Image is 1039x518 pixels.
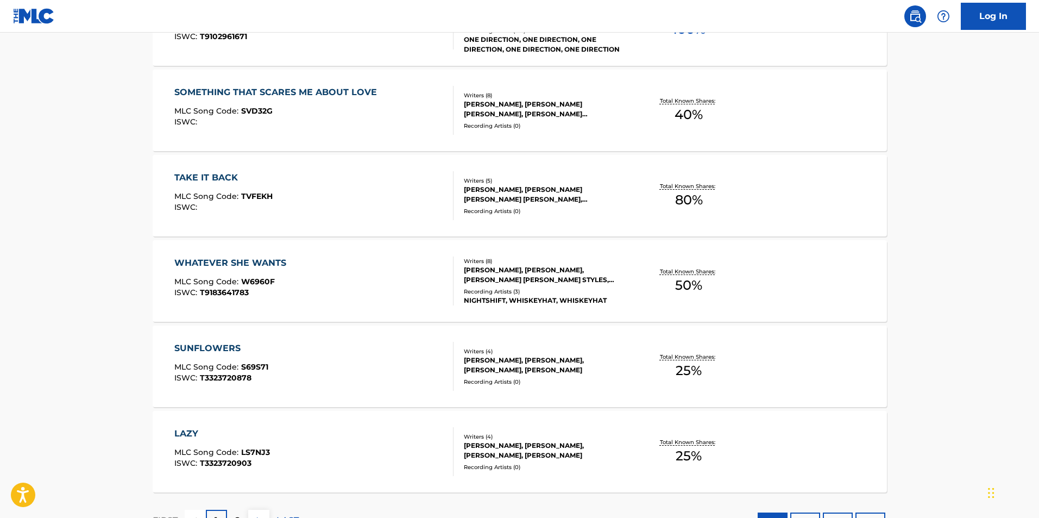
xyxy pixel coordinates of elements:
[200,458,251,468] span: T3323720903
[660,97,718,105] p: Total Known Shares:
[241,277,275,286] span: W6960F
[153,70,887,151] a: SOMETHING THAT SCARES ME ABOUT LOVEMLC Song Code:SVD32GISWC:Writers (8)[PERSON_NAME], [PERSON_NAM...
[200,288,249,297] span: T9183641783
[153,155,887,236] a: TAKE IT BACKMLC Song Code:TVFEKHISWC:Writers (5)[PERSON_NAME], [PERSON_NAME] [PERSON_NAME] [PERSO...
[174,288,200,297] span: ISWC :
[174,106,241,116] span: MLC Song Code :
[464,441,628,460] div: [PERSON_NAME], [PERSON_NAME], [PERSON_NAME], [PERSON_NAME]
[153,411,887,492] a: LAZYMLC Song Code:LS7NJ3ISWC:T3323720903Writers (4)[PERSON_NAME], [PERSON_NAME], [PERSON_NAME], [...
[174,257,292,270] div: WHATEVER SHE WANTS
[153,240,887,322] a: WHATEVER SHE WANTSMLC Song Code:W6960FISWC:T9183641783Writers (8)[PERSON_NAME], [PERSON_NAME], [P...
[241,106,273,116] span: SVD32G
[241,362,268,372] span: S69S71
[937,10,950,23] img: help
[464,91,628,99] div: Writers ( 8 )
[174,373,200,383] span: ISWC :
[464,185,628,204] div: [PERSON_NAME], [PERSON_NAME] [PERSON_NAME] [PERSON_NAME], [PERSON_NAME], [PERSON_NAME]
[13,8,55,24] img: MLC Logo
[464,378,628,386] div: Recording Artists ( 0 )
[241,191,273,201] span: TVFEKH
[464,288,628,296] div: Recording Artists ( 3 )
[200,373,251,383] span: T3323720878
[676,446,702,466] span: 25 %
[464,257,628,265] div: Writers ( 8 )
[464,433,628,441] div: Writers ( 4 )
[985,466,1039,518] iframe: Chat Widget
[961,3,1026,30] a: Log In
[174,202,200,212] span: ISWC :
[464,265,628,285] div: [PERSON_NAME], [PERSON_NAME], [PERSON_NAME] [PERSON_NAME] STYLES, [PERSON_NAME], [PERSON_NAME], [...
[174,362,241,372] span: MLC Song Code :
[464,99,628,119] div: [PERSON_NAME], [PERSON_NAME] [PERSON_NAME], [PERSON_NAME] [PERSON_NAME], [PERSON_NAME], [PERSON_N...
[933,5,954,27] div: Help
[464,355,628,375] div: [PERSON_NAME], [PERSON_NAME], [PERSON_NAME], [PERSON_NAME]
[675,276,702,295] span: 50 %
[464,35,628,54] div: ONE DIRECTION, ONE DIRECTION, ONE DIRECTION, ONE DIRECTION, ONE DIRECTION
[676,361,702,380] span: 25 %
[675,105,703,124] span: 40 %
[660,182,718,190] p: Total Known Shares:
[904,5,926,27] a: Public Search
[909,10,922,23] img: search
[174,342,268,355] div: SUNFLOWERS
[174,171,273,184] div: TAKE IT BACK
[174,458,200,468] span: ISWC :
[174,32,200,41] span: ISWC :
[174,427,270,440] div: LAZY
[174,117,200,127] span: ISWC :
[464,463,628,471] div: Recording Artists ( 0 )
[241,447,270,457] span: LS7NJ3
[464,296,628,305] div: NIGHTSHIFT, WHISKEYHAT, WHISKEYHAT
[660,267,718,276] p: Total Known Shares:
[464,177,628,185] div: Writers ( 5 )
[988,477,994,509] div: Drag
[174,86,382,99] div: SOMETHING THAT SCARES ME ABOUT LOVE
[675,190,703,210] span: 80 %
[464,207,628,215] div: Recording Artists ( 0 )
[464,122,628,130] div: Recording Artists ( 0 )
[174,277,241,286] span: MLC Song Code :
[464,347,628,355] div: Writers ( 4 )
[174,447,241,457] span: MLC Song Code :
[660,438,718,446] p: Total Known Shares:
[200,32,247,41] span: T9102961671
[660,353,718,361] p: Total Known Shares:
[174,191,241,201] span: MLC Song Code :
[153,326,887,407] a: SUNFLOWERSMLC Song Code:S69S71ISWC:T3323720878Writers (4)[PERSON_NAME], [PERSON_NAME], [PERSON_NA...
